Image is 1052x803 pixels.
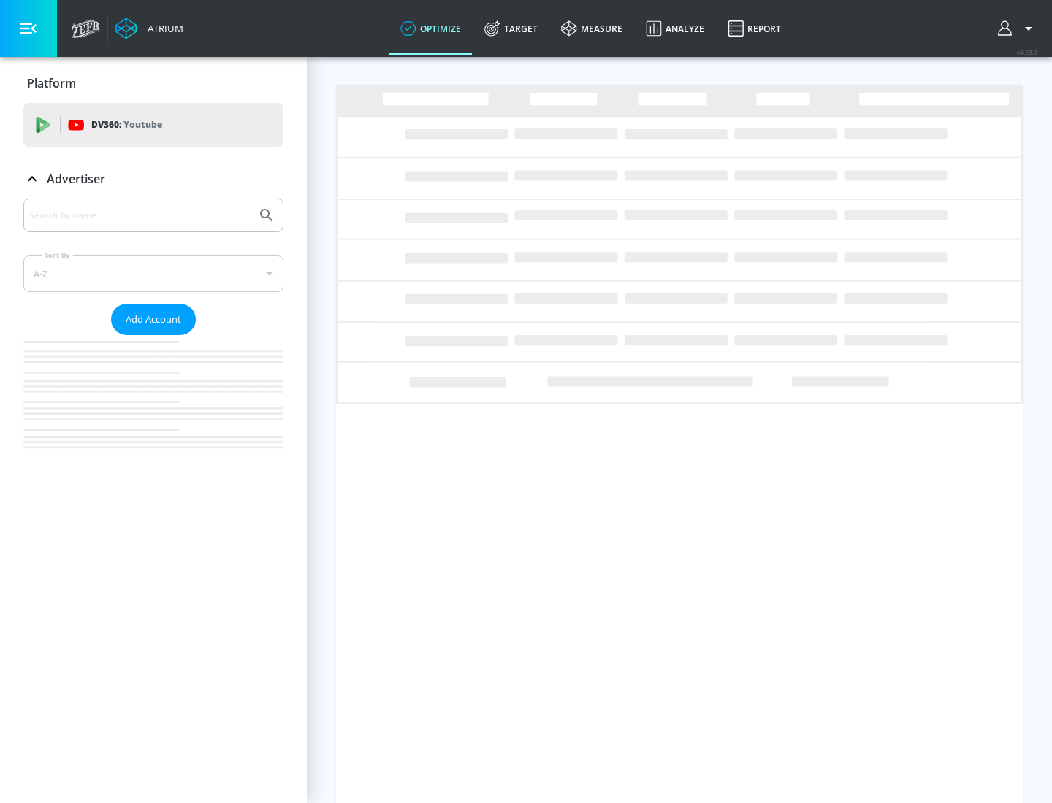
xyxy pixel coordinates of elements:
input: Search by name [29,206,251,225]
div: Platform [23,63,283,104]
div: Atrium [142,22,183,35]
p: Advertiser [47,171,105,187]
p: Youtube [123,117,162,132]
div: DV360: Youtube [23,103,283,147]
span: v 4.28.0 [1017,48,1037,56]
div: Advertiser [23,199,283,477]
nav: list of Advertiser [23,335,283,477]
a: Analyze [634,2,716,55]
a: Report [716,2,793,55]
p: DV360: [91,117,162,133]
label: Sort By [42,250,73,260]
a: Atrium [115,18,183,39]
span: Add Account [126,311,181,328]
a: optimize [389,2,473,55]
a: Target [473,2,549,55]
div: Advertiser [23,158,283,199]
div: A-Z [23,255,283,292]
button: Add Account [111,304,196,335]
p: Platform [27,75,76,91]
a: measure [549,2,634,55]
